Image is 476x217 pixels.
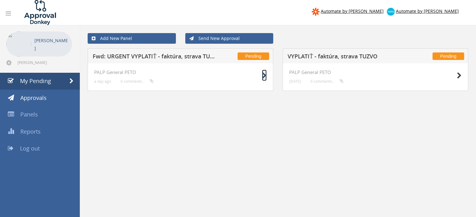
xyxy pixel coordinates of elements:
span: [PERSON_NAME][EMAIL_ADDRESS][DOMAIN_NAME] [18,60,71,65]
h4: PALP General PETO [94,70,267,75]
span: My Pending [20,77,51,85]
span: Approvals [20,94,47,101]
span: Automate by [PERSON_NAME] [396,8,459,14]
a: Add New Panel [88,33,176,44]
h5: Fwd: URGENT VYPLATIŤ - faktúra, strava TUZVO [93,53,216,61]
img: zapier-logomark.png [312,8,320,16]
small: a day ago [94,79,111,84]
span: Log out [20,145,40,152]
a: Send New Approval [185,33,274,44]
span: Reports [20,128,41,135]
h4: PALP General PETO [289,70,462,75]
span: Pending [238,52,269,60]
p: [PERSON_NAME] [34,37,69,52]
small: [DATE] [289,79,301,84]
span: Pending [432,52,464,60]
small: 0 comments... [310,79,344,84]
span: Panels [20,111,38,118]
img: xero-logo.png [387,8,395,16]
small: 0 comments... [120,79,154,84]
h5: VYPLATIŤ - faktúra, strava TUZVO [288,53,411,61]
span: Automate by [PERSON_NAME] [321,8,384,14]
